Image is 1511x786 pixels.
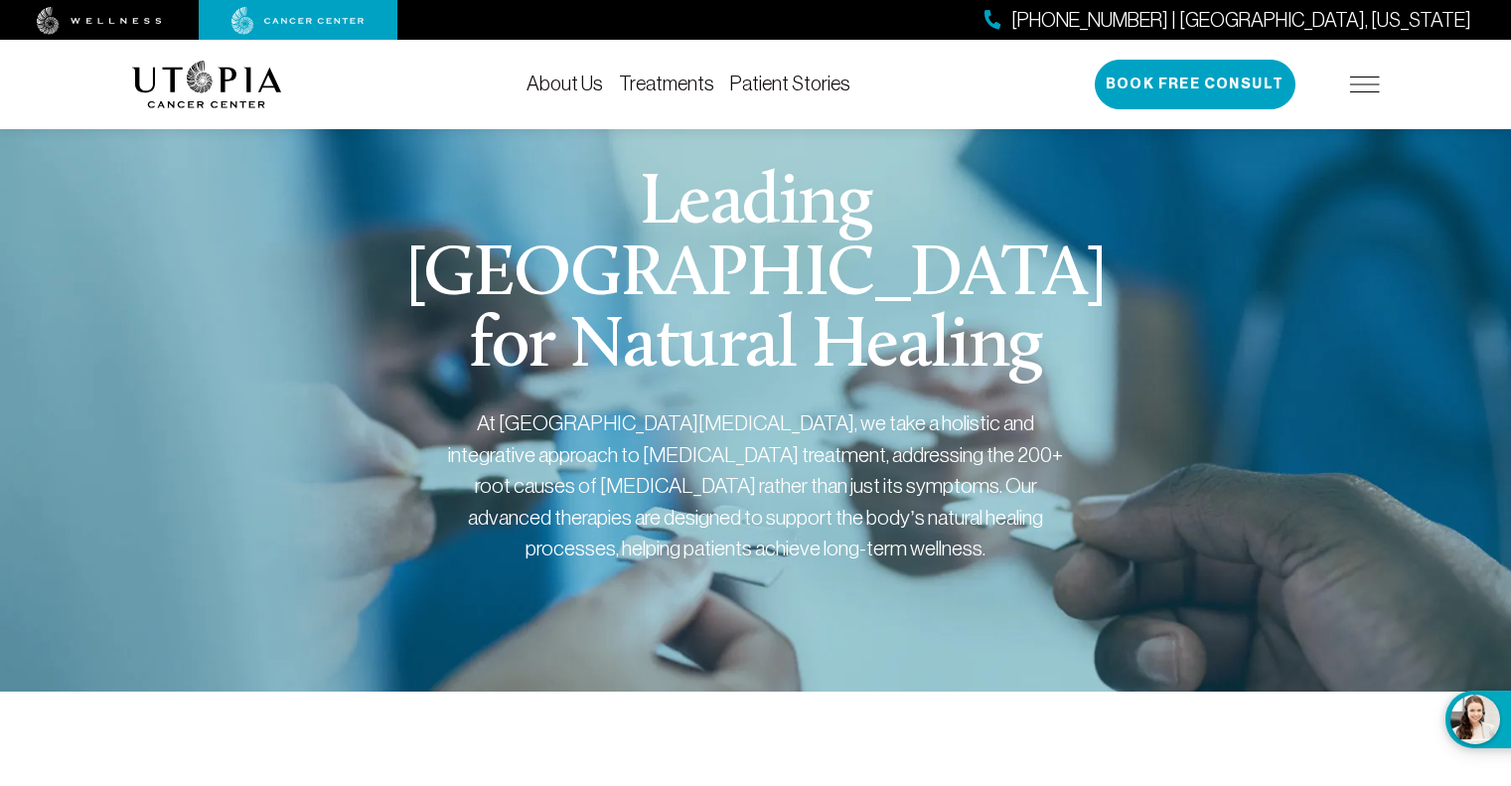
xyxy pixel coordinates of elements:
[376,169,1135,384] h1: Leading [GEOGRAPHIC_DATA] for Natural Healing
[730,73,850,94] a: Patient Stories
[1350,77,1380,92] img: icon-hamburger
[132,61,282,108] img: logo
[984,6,1471,35] a: [PHONE_NUMBER] | [GEOGRAPHIC_DATA], [US_STATE]
[1011,6,1471,35] span: [PHONE_NUMBER] | [GEOGRAPHIC_DATA], [US_STATE]
[619,73,714,94] a: Treatments
[527,73,603,94] a: About Us
[1095,60,1295,109] button: Book Free Consult
[37,7,162,35] img: wellness
[448,407,1064,564] div: At [GEOGRAPHIC_DATA][MEDICAL_DATA], we take a holistic and integrative approach to [MEDICAL_DATA]...
[231,7,365,35] img: cancer center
